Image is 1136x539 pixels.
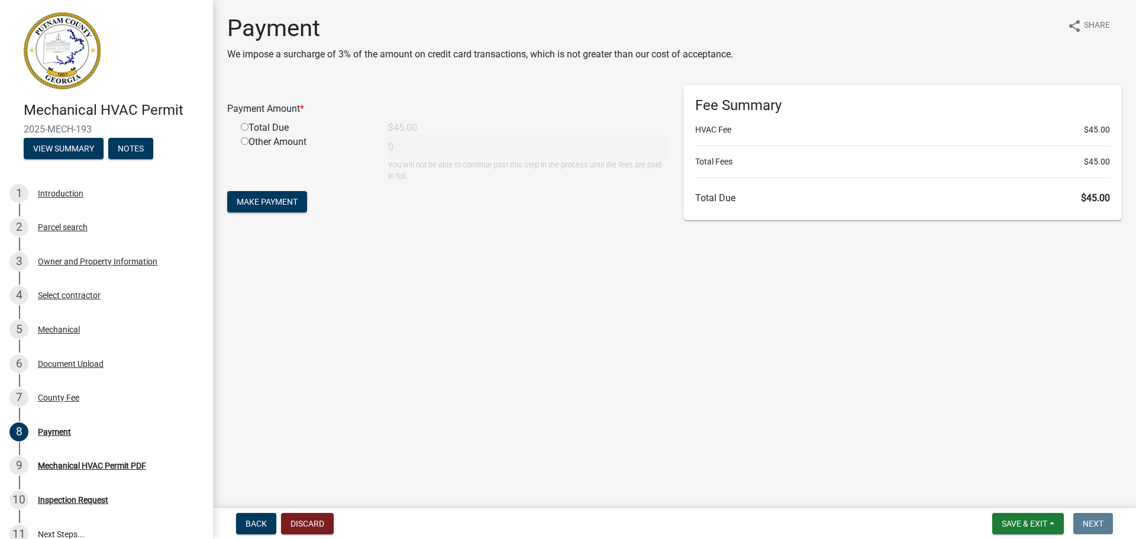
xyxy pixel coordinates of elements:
[227,47,733,62] p: We impose a surcharge of 3% of the amount on credit card transactions, which is not greater than ...
[108,138,153,159] button: Notes
[38,496,108,504] div: Inspection Request
[695,97,1110,114] h6: Fee Summary
[9,490,28,509] div: 10
[1081,192,1110,204] span: $45.00
[38,189,83,198] div: Introduction
[246,519,267,528] span: Back
[38,461,146,470] div: Mechanical HVAC Permit PDF
[695,192,1110,204] h6: Total Due
[232,135,379,182] div: Other Amount
[9,286,28,305] div: 4
[1073,513,1113,534] button: Next
[24,138,104,159] button: View Summary
[38,291,101,299] div: Select contractor
[1058,14,1119,37] button: shareShare
[1002,519,1047,528] span: Save & Exit
[38,360,104,368] div: Document Upload
[24,144,104,154] wm-modal-confirm: Summary
[38,428,71,436] div: Payment
[9,218,28,237] div: 2
[695,124,1110,136] li: HVAC Fee
[9,252,28,271] div: 3
[218,102,674,116] div: Payment Amount
[9,320,28,339] div: 5
[227,14,733,43] h1: Payment
[38,257,157,266] div: Owner and Property Information
[281,513,334,534] button: Discard
[24,12,101,89] img: Putnam County, Georgia
[38,393,79,402] div: County Fee
[1084,19,1110,33] span: Share
[9,456,28,475] div: 9
[232,121,379,135] div: Total Due
[992,513,1064,534] button: Save & Exit
[24,102,204,119] h4: Mechanical HVAC Permit
[1084,124,1110,136] span: $45.00
[1083,519,1103,528] span: Next
[24,124,189,135] span: 2025-MECH-193
[9,422,28,441] div: 8
[108,144,153,154] wm-modal-confirm: Notes
[9,184,28,203] div: 1
[38,223,88,231] div: Parcel search
[9,354,28,373] div: 6
[236,513,276,534] button: Back
[227,191,307,212] button: Make Payment
[1084,156,1110,168] span: $45.00
[1067,19,1082,33] i: share
[38,325,80,334] div: Mechanical
[9,388,28,407] div: 7
[237,197,298,206] span: Make Payment
[695,156,1110,168] li: Total Fees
